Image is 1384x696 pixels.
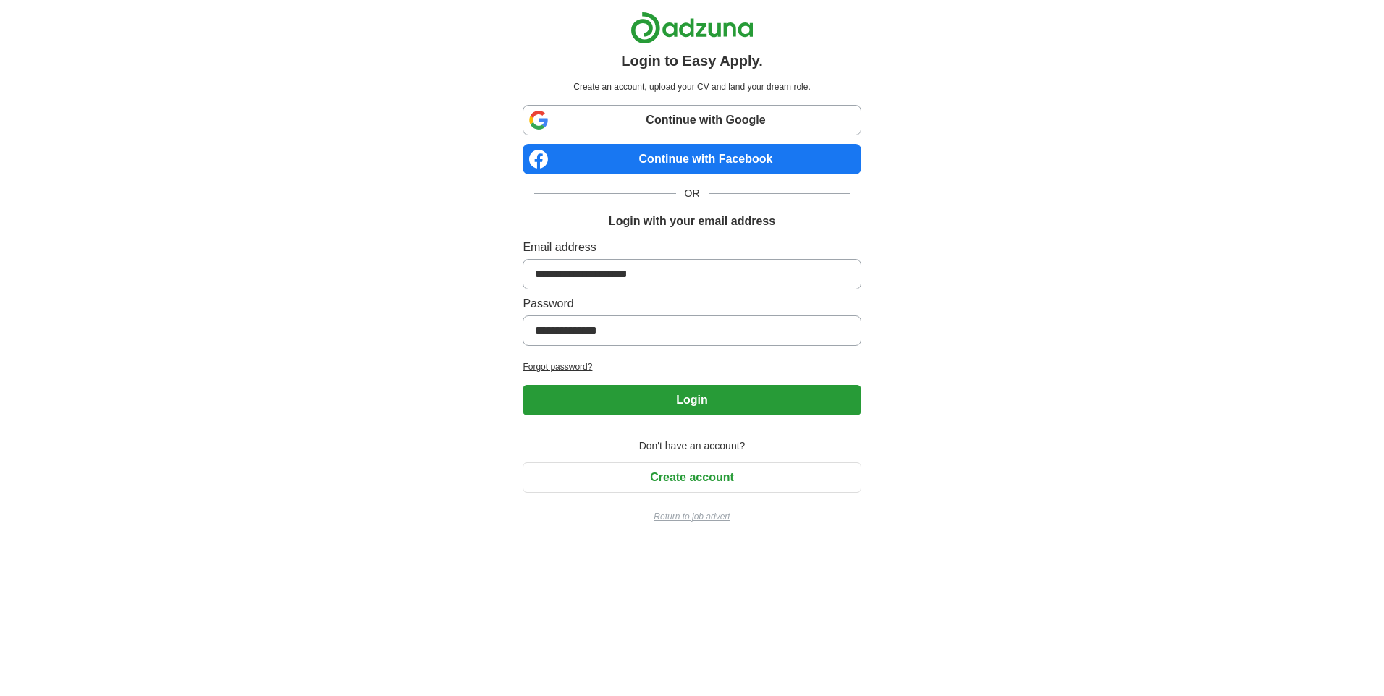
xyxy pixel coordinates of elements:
span: OR [676,186,709,201]
a: Return to job advert [523,510,861,523]
label: Password [523,295,861,313]
a: Continue with Google [523,105,861,135]
span: Don't have an account? [630,438,754,454]
h1: Login with your email address [609,213,775,230]
button: Login [523,385,861,415]
p: Create an account, upload your CV and land your dream role. [526,80,858,93]
button: Create account [523,462,861,493]
h1: Login to Easy Apply. [621,50,763,72]
a: Continue with Facebook [523,144,861,174]
label: Email address [523,239,861,256]
a: Create account [523,471,861,483]
img: Adzuna logo [630,12,754,44]
a: Forgot password? [523,360,861,373]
